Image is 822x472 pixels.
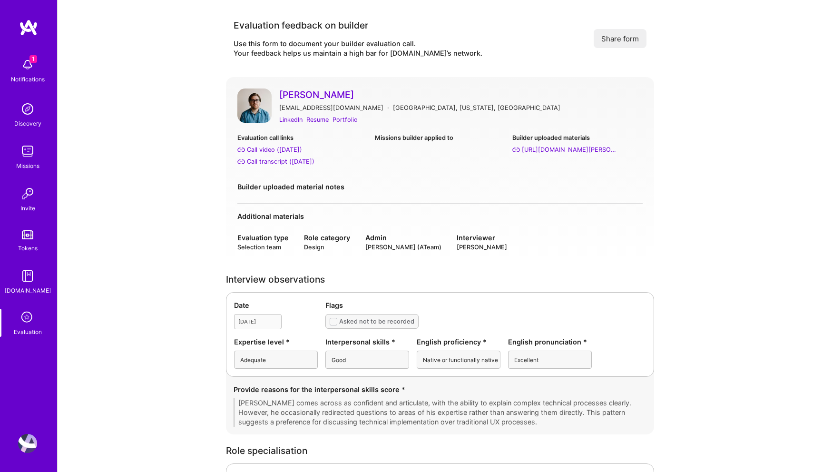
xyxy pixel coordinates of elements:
div: Additional materials [237,211,643,221]
img: User Avatar [237,88,272,123]
a: Call transcript ([DATE]) [237,157,367,167]
div: Use this form to document your builder evaluation call. Your feedback helps us maintain a high ba... [234,39,482,58]
div: https://www.figma.com/design/2BbOZL48TvnhJsmqjSV1CG/Taryn-Stark-Work-Samples?node-id=0-1&t=tuHVXQ... [522,145,617,155]
div: [DOMAIN_NAME] [5,285,51,295]
img: teamwork [18,142,37,161]
i: Call video (Jul 22, 2025) [237,146,245,154]
div: Evaluation call links [237,133,367,143]
div: Call video (Jul 22, 2025) [247,145,302,155]
div: [GEOGRAPHIC_DATA], [US_STATE], [GEOGRAPHIC_DATA] [393,103,560,113]
div: Evaluation type [237,233,289,243]
a: Portfolio [333,115,358,125]
img: User Avatar [18,434,37,453]
div: Interview observations [226,275,654,285]
div: English proficiency * [417,337,500,347]
div: [PERSON_NAME] (ATeam) [365,243,441,252]
img: logo [19,19,38,36]
img: discovery [18,99,37,118]
textarea: [PERSON_NAME] comes across as confident and articulate, with the ability to explain complex techn... [234,398,646,427]
img: guide book [18,266,37,285]
div: Selection team [237,243,289,252]
div: Interviewer [457,233,507,243]
div: [EMAIL_ADDRESS][DOMAIN_NAME] [279,103,383,113]
div: Evaluation feedback on builder [234,19,482,31]
a: [URL][DOMAIN_NAME][PERSON_NAME] [512,145,642,155]
div: Admin [365,233,441,243]
span: 1 [29,55,37,63]
i: Call transcript (Jul 22, 2025) [237,158,245,166]
a: [PERSON_NAME] [279,88,643,101]
div: Date [234,300,318,310]
div: Role specialisation [226,446,654,456]
div: Invite [20,203,35,213]
img: bell [18,55,37,74]
div: Evaluation [14,327,42,337]
button: Share form [594,29,646,48]
div: Missions builder applied to [375,133,505,143]
a: Resume [306,115,329,125]
div: Tokens [18,243,38,253]
div: Role category [304,233,350,243]
img: Invite [18,184,37,203]
div: Expertise level * [234,337,318,347]
div: [PERSON_NAME] [457,243,507,252]
div: English pronunciation * [508,337,592,347]
div: Missions [16,161,39,171]
div: Notifications [11,74,45,84]
div: Flags [325,300,646,310]
a: User Avatar [237,88,272,125]
i: icon SelectionTeam [19,309,37,327]
div: · [387,103,389,113]
div: Call transcript (Jul 22, 2025) [247,157,314,167]
div: Builder uploaded materials [512,133,642,143]
div: Asked not to be recorded [339,316,414,326]
div: Discovery [14,118,41,128]
i: https://www.figma.com/design/2BbOZL48TvnhJsmqjSV1CG/Taryn-Stark-Work-Samples?node-id=0-1&t=tuHVXQ... [512,146,520,154]
div: Provide reasons for the interpersonal skills score * [234,384,646,394]
a: LinkedIn [279,115,303,125]
a: Call video ([DATE]) [237,145,367,155]
div: Interpersonal skills * [325,337,409,347]
img: tokens [22,230,33,239]
a: User Avatar [16,434,39,453]
div: Design [304,243,350,252]
div: Builder uploaded material notes [237,182,643,192]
